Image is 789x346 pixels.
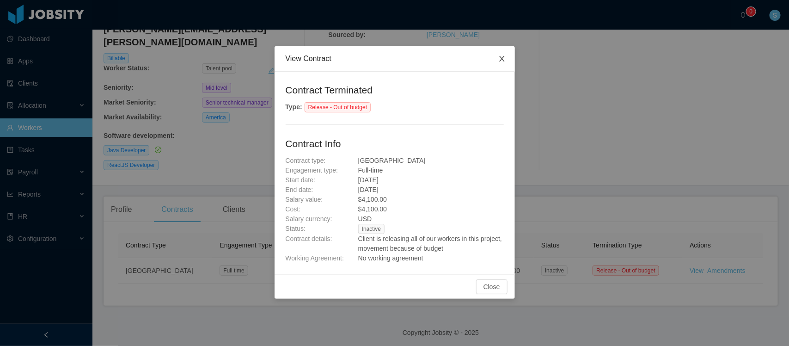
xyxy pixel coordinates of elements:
[286,215,332,222] span: Salary currency:
[286,103,302,111] strong: Type :
[358,235,502,252] span: Client is releasing all of our workers in this project, movement because of budget
[358,253,504,263] div: No working agreement
[286,167,338,174] span: Engagement type:
[286,254,344,262] span: Working Agreement:
[286,225,306,232] span: Status:
[286,176,316,184] span: Start date:
[358,196,387,203] span: $4,100.00
[286,54,504,64] div: View Contract
[286,186,313,193] span: End date:
[358,176,379,184] span: [DATE]
[498,55,506,62] i: icon: close
[358,205,387,213] span: $4,100.00
[358,224,385,234] span: Inactive
[358,167,383,174] span: Full-time
[358,215,372,222] span: USD
[286,235,332,242] span: Contract details:
[286,136,504,151] h2: Contract Info
[476,279,508,294] button: Close
[358,157,426,164] span: [GEOGRAPHIC_DATA]
[286,83,504,98] h2: Contract Terminated
[358,186,379,193] span: [DATE]
[286,205,301,213] span: Cost:
[286,196,323,203] span: Salary value:
[489,46,515,72] button: Close
[305,102,371,112] span: Release - Out of budget
[286,157,326,164] span: Contract type:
